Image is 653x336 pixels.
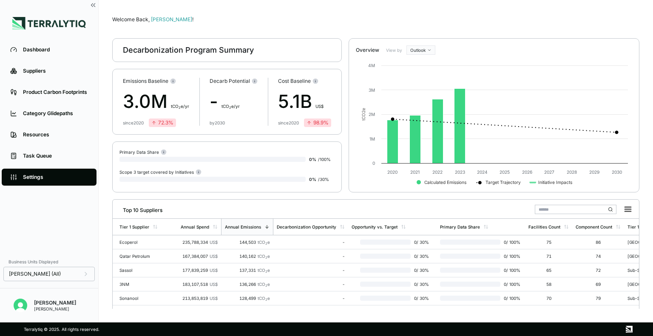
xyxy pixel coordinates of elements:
[119,254,174,259] div: Qatar Petrolum
[309,177,316,182] span: 0 %
[372,161,375,166] text: 0
[224,268,270,273] div: 137,331
[258,296,270,301] span: tCO e
[432,169,443,175] text: 2022
[181,224,209,229] div: Annual Spend
[23,89,88,96] div: Product Carbon Footprints
[210,282,218,287] span: US$
[528,268,569,273] div: 65
[361,110,366,113] tspan: 2
[224,296,270,301] div: 128,499
[123,120,144,125] div: since 2020
[171,104,189,109] span: t CO e/yr
[181,240,218,245] div: 235,788,334
[181,254,218,259] div: 167,384,007
[192,16,193,23] span: !
[112,16,639,23] div: Welcome Back,
[14,299,27,312] img: Aayush Gupta
[485,180,521,185] text: Target Trajectory
[576,268,621,273] div: 72
[23,152,88,159] div: Task Queue
[221,104,240,109] span: t CO e/yr
[411,296,433,301] span: 0 / 30 %
[278,88,331,115] div: 5.1B
[277,282,345,287] div: -
[258,240,270,245] span: tCO e
[528,254,569,259] div: 71
[500,254,522,259] span: 0 / 100 %
[119,240,174,245] div: Ecoperol
[411,268,433,273] span: 0 / 30 %
[318,157,331,162] span: / 100 %
[576,224,612,229] div: Component Count
[424,180,466,185] text: Calculated Emissions
[210,254,218,259] span: US$
[528,296,569,301] div: 70
[589,169,599,175] text: 2029
[119,224,149,229] div: Tier 1 Supplier
[210,240,218,245] span: US$
[181,296,218,301] div: 213,853,819
[258,268,270,273] span: tCO e
[224,254,270,259] div: 140,162
[500,240,522,245] span: 0 / 100 %
[406,45,435,55] button: Outlook
[23,68,88,74] div: Suppliers
[410,169,420,175] text: 2021
[23,110,88,117] div: Category Glidepaths
[576,240,621,245] div: 86
[181,282,218,287] div: 183,107,518
[34,306,76,311] div: [PERSON_NAME]
[307,119,329,126] div: 98.9 %
[151,119,173,126] div: 72.3 %
[179,106,181,110] sub: 2
[258,282,270,287] span: tCO e
[318,177,329,182] span: / 30 %
[229,106,231,110] sub: 2
[210,88,258,115] div: -
[455,169,465,175] text: 2023
[369,112,375,117] text: 2M
[123,88,189,115] div: 3.0M
[277,268,345,273] div: -
[576,254,621,259] div: 74
[352,224,397,229] div: Opportunity vs. Target
[151,16,193,23] span: [PERSON_NAME]
[225,224,261,229] div: Annual Emissions
[369,136,375,141] text: 1M
[123,78,189,85] div: Emissions Baseline
[265,298,267,302] sub: 2
[224,282,270,287] div: 136,266
[500,268,522,273] span: 0 / 100 %
[3,257,95,267] div: Business Units Displayed
[386,48,403,53] label: View by
[411,282,433,287] span: 0 / 30 %
[119,282,174,287] div: 3NM
[277,254,345,259] div: -
[23,174,88,181] div: Settings
[224,240,270,245] div: 144,503
[210,296,218,301] span: US$
[369,88,375,93] text: 3M
[12,17,86,30] img: Logo
[315,104,324,109] span: US$
[368,63,375,68] text: 4M
[387,169,397,175] text: 2020
[265,242,267,246] sub: 2
[411,254,433,259] span: 0 / 30 %
[576,296,621,301] div: 79
[361,108,366,121] text: tCO e
[10,295,31,316] button: Open user button
[567,169,577,175] text: 2028
[278,78,331,85] div: Cost Baseline
[411,240,433,245] span: 0 / 30 %
[116,203,162,214] div: Top 10 Suppliers
[277,296,345,301] div: -
[528,282,569,287] div: 58
[277,240,345,245] div: -
[9,271,61,277] span: [PERSON_NAME] (All)
[528,240,569,245] div: 75
[500,169,510,175] text: 2025
[210,78,258,85] div: Decarb Potential
[528,224,560,229] div: Facilities Count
